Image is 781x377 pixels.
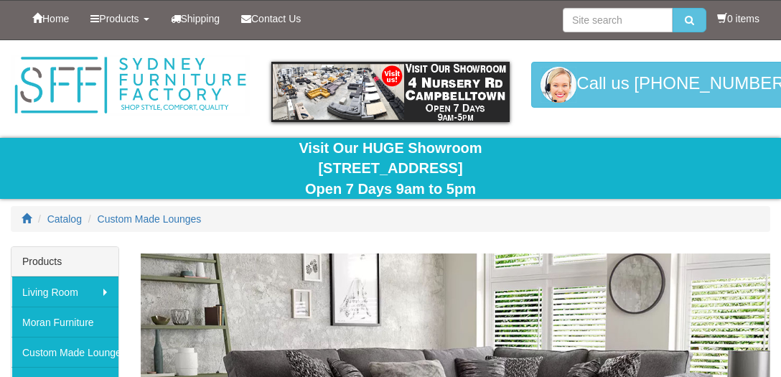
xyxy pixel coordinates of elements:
span: Shipping [181,13,220,24]
a: Shipping [160,1,231,37]
a: Living Room [11,276,118,307]
a: Contact Us [230,1,312,37]
li: 0 items [717,11,759,26]
a: Moran Furniture [11,307,118,337]
span: Products [99,13,139,24]
img: showroom.gif [271,62,510,122]
a: Catalog [47,213,82,225]
span: Contact Us [251,13,301,24]
a: Products [80,1,159,37]
div: Visit Our HUGE Showroom [STREET_ADDRESS] Open 7 Days 9am to 5pm [11,138,770,200]
span: Home [42,13,69,24]
div: Products [11,247,118,276]
a: Custom Made Lounges [11,337,118,367]
a: Custom Made Lounges [98,213,202,225]
a: Home [22,1,80,37]
img: Sydney Furniture Factory [11,55,250,116]
input: Site search [563,8,673,32]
